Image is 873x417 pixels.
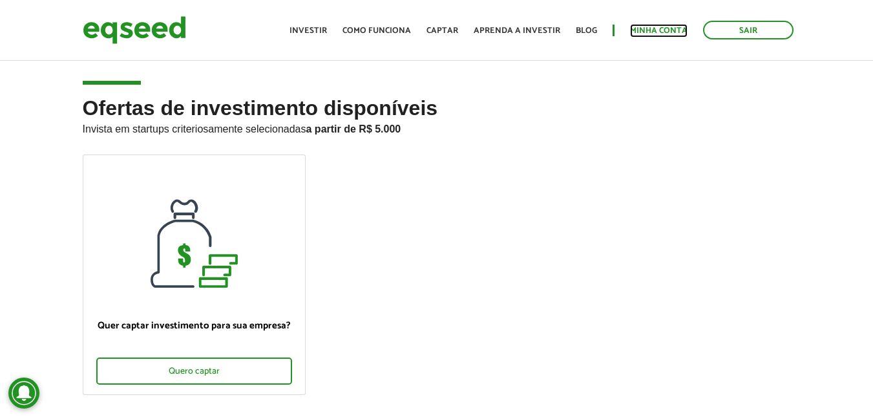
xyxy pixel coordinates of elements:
[96,358,292,385] div: Quero captar
[426,27,458,35] a: Captar
[96,320,292,332] p: Quer captar investimento para sua empresa?
[306,123,401,134] strong: a partir de R$ 5.000
[630,27,688,35] a: Minha conta
[342,27,411,35] a: Como funciona
[83,13,186,47] img: EqSeed
[83,97,791,155] h2: Ofertas de investimento disponíveis
[83,120,791,135] p: Invista em startups criteriosamente selecionadas
[83,155,306,395] a: Quer captar investimento para sua empresa? Quero captar
[289,27,327,35] a: Investir
[474,27,560,35] a: Aprenda a investir
[703,21,794,39] a: Sair
[576,27,597,35] a: Blog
